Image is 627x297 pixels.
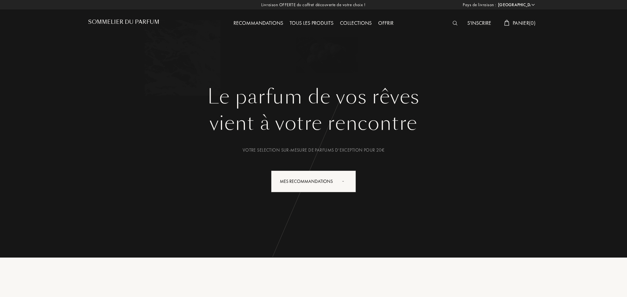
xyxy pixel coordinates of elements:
div: Offrir [375,19,397,28]
div: Recommandations [230,19,286,28]
a: S'inscrire [464,20,494,26]
h1: Sommelier du Parfum [88,19,159,25]
a: Sommelier du Parfum [88,19,159,28]
div: Votre selection sur-mesure de parfums d’exception pour 20€ [93,147,534,154]
a: Mes Recommandationsanimation [266,171,361,192]
div: Mes Recommandations [271,171,356,192]
div: vient à votre rencontre [93,109,534,138]
a: Collections [337,20,375,26]
span: Panier ( 0 ) [513,20,536,26]
img: cart_white.svg [504,20,509,26]
h1: Le parfum de vos rêves [93,85,534,109]
a: Offrir [375,20,397,26]
div: Collections [337,19,375,28]
span: Pays de livraison : [463,2,496,8]
div: animation [340,174,353,187]
a: Tous les produits [286,20,337,26]
div: Tous les produits [286,19,337,28]
a: Recommandations [230,20,286,26]
div: S'inscrire [464,19,494,28]
img: search_icn_white.svg [453,21,458,25]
